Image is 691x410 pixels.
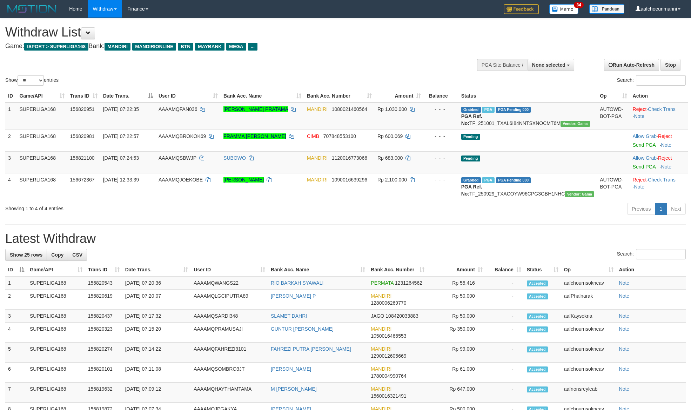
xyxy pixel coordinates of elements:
[27,323,85,343] td: SUPERLIGA168
[630,90,688,102] th: Action
[27,276,85,290] td: SUPERLIGA168
[527,280,548,286] span: Accepted
[648,106,676,112] a: Check Trans
[72,252,82,258] span: CSV
[630,102,688,130] td: · ·
[122,263,191,276] th: Date Trans.: activate to sort column ascending
[5,43,454,50] h4: Game: Bank:
[371,366,391,372] span: MANDIRI
[661,164,672,170] a: Note
[5,202,283,212] div: Showing 1 to 4 of 4 entries
[658,155,672,161] a: Reject
[482,177,494,183] span: Marked by aafsengchandara
[633,177,647,183] a: Reject
[85,363,122,383] td: 156820101
[377,106,407,112] span: Rp 1.030.000
[191,343,268,363] td: AAAAMQFAHREZI3101
[51,252,63,258] span: Copy
[16,173,67,200] td: SUPERLIGA168
[16,151,67,173] td: SUPERLIGA168
[27,263,85,276] th: Game/API: activate to sort column ascending
[485,276,524,290] td: -
[16,102,67,130] td: SUPERLIGA168
[527,293,548,299] span: Accepted
[85,276,122,290] td: 156820543
[195,43,224,51] span: MAYBANK
[561,363,616,383] td: aafchournsokneav
[485,343,524,363] td: -
[633,164,656,170] a: Send PGA
[5,249,47,261] a: Show 25 rows
[648,177,676,183] a: Check Trans
[633,155,657,161] a: Allow Grab
[122,383,191,403] td: [DATE] 07:09:12
[5,25,454,39] h1: Withdraw List
[561,263,616,276] th: Op: activate to sort column ascending
[477,59,528,71] div: PGA Site Balance /
[178,43,193,51] span: BTN
[461,184,482,197] b: PGA Ref. No:
[5,130,16,151] td: 2
[70,155,95,161] span: 156821100
[103,133,139,139] span: [DATE] 07:22:57
[5,102,16,130] td: 1
[332,155,367,161] span: Copy 1120016773066 to clipboard
[191,363,268,383] td: AAAAMQSOMBRO3JT
[634,113,645,119] a: Note
[634,184,645,190] a: Note
[617,75,686,86] label: Search:
[5,232,686,246] h1: Latest Withdraw
[561,323,616,343] td: aafchournsokneav
[630,151,688,173] td: ·
[427,176,455,183] div: - - -
[159,155,196,161] span: AAAAMQSBWJP
[619,293,630,299] a: Note
[271,280,323,286] a: RIO BARKAH SYAWALI
[617,249,686,259] label: Search:
[105,43,130,51] span: MANDIRI
[496,177,531,183] span: PGA Pending
[485,383,524,403] td: -
[561,276,616,290] td: aafchournsokneav
[371,333,406,339] span: Copy 1050016466553 to clipboard
[16,90,67,102] th: Game/API: activate to sort column ascending
[85,343,122,363] td: 156820274
[103,155,139,161] span: [DATE] 07:24:53
[375,90,424,102] th: Amount: activate to sort column ascending
[371,313,384,319] span: JAGO
[461,156,480,161] span: Pending
[427,310,485,323] td: Rp 50,000
[5,151,16,173] td: 3
[377,133,403,139] span: Rp 600.069
[122,290,191,310] td: [DATE] 07:20:07
[27,363,85,383] td: SUPERLIGA168
[630,130,688,151] td: ·
[395,280,422,286] span: Copy 1231264562 to clipboard
[619,313,630,319] a: Note
[619,326,630,332] a: Note
[271,326,334,332] a: GUNTUR [PERSON_NAME]
[636,75,686,86] input: Search:
[132,43,176,51] span: MANDIRIONLINE
[527,326,548,332] span: Accepted
[5,276,27,290] td: 1
[27,343,85,363] td: SUPERLIGA168
[660,59,680,71] a: Stop
[485,363,524,383] td: -
[16,130,67,151] td: SUPERLIGA168
[427,154,455,161] div: - - -
[221,90,304,102] th: Bank Acc. Name: activate to sort column ascending
[122,323,191,343] td: [DATE] 07:15:20
[371,346,391,352] span: MANDIRI
[633,106,647,112] a: Reject
[122,276,191,290] td: [DATE] 07:20:36
[307,106,328,112] span: MANDIRI
[371,353,406,359] span: Copy 1290012605669 to clipboard
[10,252,42,258] span: Show 25 rows
[524,263,561,276] th: Status: activate to sort column ascending
[504,4,539,14] img: Feedback.jpg
[47,249,68,261] a: Copy
[528,59,574,71] button: None selected
[636,249,686,259] input: Search:
[5,343,27,363] td: 5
